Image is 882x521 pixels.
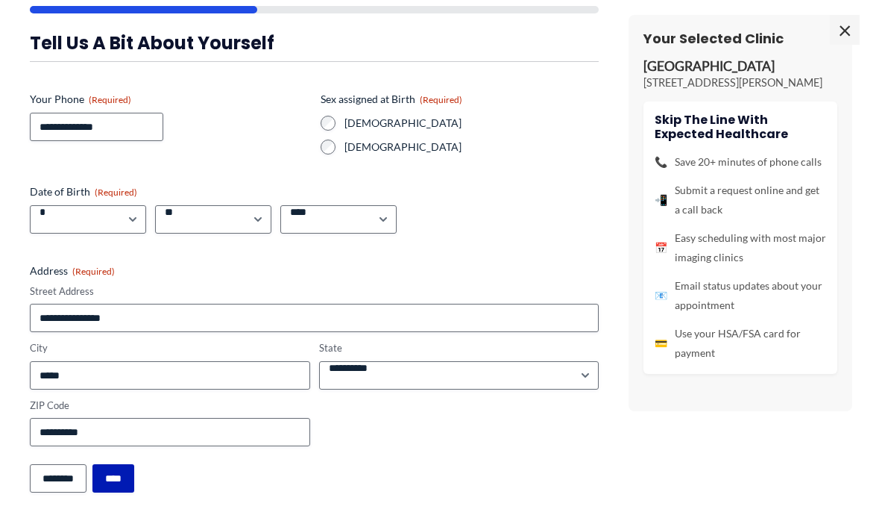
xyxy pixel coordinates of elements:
p: [STREET_ADDRESS][PERSON_NAME] [643,75,837,90]
h4: Skip the line with Expected Healthcare [655,113,826,141]
span: (Required) [72,266,115,277]
li: Save 20+ minutes of phone calls [655,152,826,172]
li: Submit a request online and get a call back [655,181,826,219]
h3: Tell us a bit about yourself [30,31,599,54]
span: 📞 [655,152,667,172]
label: Your Phone [30,92,309,107]
li: Email status updates about your appointment [655,276,826,315]
legend: Sex assigned at Birth [321,92,462,107]
label: [DEMOGRAPHIC_DATA] [344,140,599,155]
span: (Required) [89,94,131,105]
h3: Your Selected Clinic [643,30,837,47]
legend: Date of Birth [30,184,137,199]
span: 📧 [655,286,667,305]
span: (Required) [420,94,462,105]
label: State [319,341,599,355]
span: (Required) [95,187,137,198]
span: 💳 [655,334,667,353]
label: ZIP Code [30,399,310,413]
span: × [830,15,860,45]
li: Easy scheduling with most major imaging clinics [655,228,826,267]
label: City [30,341,310,355]
label: [DEMOGRAPHIC_DATA] [344,116,599,131]
span: 📅 [655,238,667,258]
p: [GEOGRAPHIC_DATA] [643,58,837,75]
li: Use your HSA/FSA card for payment [655,324,826,363]
legend: Address [30,263,115,278]
label: Street Address [30,284,599,299]
span: 📲 [655,190,667,210]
